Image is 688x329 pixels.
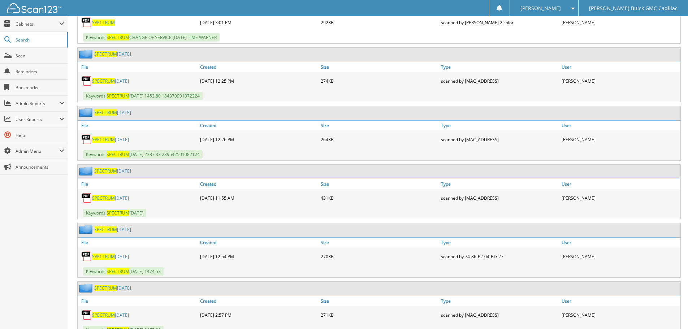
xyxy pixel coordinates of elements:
a: Created [198,62,319,72]
a: SPECTRUM [92,20,115,26]
span: SPECTRUM [92,195,115,201]
div: [DATE] 3:01 PM [198,15,319,30]
a: File [78,238,198,247]
span: SPECTRUM [107,34,129,40]
a: Created [198,179,319,189]
span: Keywords: [DATE] 1474.53 [83,267,164,276]
div: 431KB [319,191,440,205]
img: PDF.png [81,309,92,320]
span: Keywords: [DATE] 1452.80 184370901072224 [83,92,203,100]
a: Created [198,238,319,247]
a: Size [319,62,440,72]
a: Type [439,62,560,72]
span: Announcements [16,164,64,170]
span: Keywords: [DATE] [83,209,146,217]
span: Cabinets [16,21,59,27]
img: folder2.png [79,225,94,234]
div: scanned by [MAC_ADDRESS] [439,191,560,205]
a: Size [319,296,440,306]
div: 264KB [319,132,440,147]
a: SPECTRUM[DATE] [94,168,131,174]
a: SPECTRUM[DATE] [92,312,129,318]
span: SPECTRUM [92,137,115,143]
div: [DATE] 12:25 PM [198,74,319,88]
a: File [78,296,198,306]
div: [DATE] 11:55 AM [198,191,319,205]
span: SPECTRUM [94,226,117,233]
div: scanned by [MAC_ADDRESS] [439,308,560,322]
span: User Reports [16,116,59,122]
img: folder2.png [79,49,94,59]
div: scanned by [MAC_ADDRESS] [439,74,560,88]
span: Admin Menu [16,148,59,154]
img: folder2.png [79,166,94,176]
span: SPECTRUM [94,285,117,291]
div: [DATE] 2:57 PM [198,308,319,322]
span: SPECTRUM [94,51,117,57]
span: Search [16,37,63,43]
span: SPECTRUM [94,168,117,174]
span: SPECTRUM [92,78,115,84]
div: [PERSON_NAME] [560,249,680,264]
img: PDF.png [81,251,92,262]
a: Type [439,179,560,189]
div: [PERSON_NAME] [560,132,680,147]
span: SPECTRUM [92,312,115,318]
span: Scan [16,53,64,59]
div: 271KB [319,308,440,322]
div: 270KB [319,249,440,264]
div: [PERSON_NAME] [560,74,680,88]
a: User [560,238,680,247]
span: Keywords: CHANGE OF SERVICE [DATE] TIME WARNER [83,33,220,42]
div: scanned by 74-86-E2-04-BD-27 [439,249,560,264]
span: SPECTRUM [107,268,129,274]
a: File [78,179,198,189]
img: PDF.png [81,192,92,203]
div: [DATE] 12:54 PM [198,249,319,264]
a: SPECTRUM[DATE] [92,78,129,84]
a: SPECTRUM[DATE] [92,195,129,201]
a: SPECTRUM[DATE] [94,285,131,291]
div: scanned by [PERSON_NAME] 2 color [439,15,560,30]
a: Type [439,238,560,247]
div: scanned by [MAC_ADDRESS] [439,132,560,147]
a: Created [198,296,319,306]
a: Size [319,121,440,130]
a: User [560,179,680,189]
span: [PERSON_NAME] Buick GMC Cadillac [589,6,678,10]
span: Bookmarks [16,85,64,91]
span: SPECTRUM [107,93,129,99]
img: PDF.png [81,17,92,28]
img: PDF.png [81,75,92,86]
a: File [78,121,198,130]
a: SPECTRUM[DATE] [94,226,131,233]
span: [PERSON_NAME] [520,6,561,10]
a: SPECTRUM[DATE] [94,51,131,57]
span: SPECTRUM [107,210,129,216]
a: SPECTRUM[DATE] [94,109,131,116]
div: [PERSON_NAME] [560,15,680,30]
span: SPECTRUM [94,109,117,116]
span: Keywords: [DATE] 2387.33 239542501082124 [83,150,203,159]
a: User [560,62,680,72]
iframe: Chat Widget [652,294,688,329]
a: SPECTRUM[DATE] [92,254,129,260]
img: folder2.png [79,108,94,117]
a: Created [198,121,319,130]
span: Admin Reports [16,100,59,107]
div: 292KB [319,15,440,30]
span: Help [16,132,64,138]
div: [PERSON_NAME] [560,191,680,205]
a: Type [439,121,560,130]
img: PDF.png [81,134,92,145]
a: Size [319,179,440,189]
a: File [78,62,198,72]
div: 274KB [319,74,440,88]
a: Size [319,238,440,247]
span: Reminders [16,69,64,75]
a: Type [439,296,560,306]
a: User [560,121,680,130]
a: User [560,296,680,306]
div: [PERSON_NAME] [560,308,680,322]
